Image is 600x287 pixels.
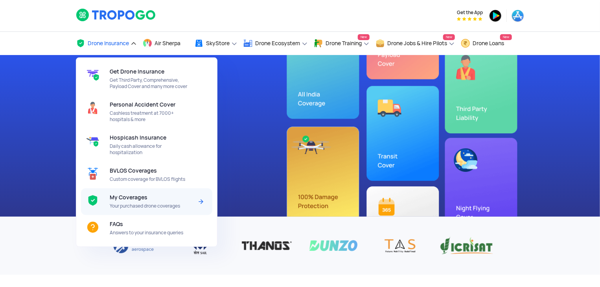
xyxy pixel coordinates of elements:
[81,63,212,96] a: Get Drone InsuranceGet Third Party, Comprehensive, Payload Cover and many more cover
[110,167,157,174] span: BVLOS Coverages
[155,40,180,46] span: Air Sherpa
[512,9,524,22] img: ic_appstore.png
[87,134,99,147] img: ic_hospicash.svg
[76,32,137,55] a: Drone Insurance
[110,68,164,75] span: Get Drone Insurance
[76,8,156,22] img: logoHeader.svg
[194,32,237,55] a: SkyStore
[239,236,294,255] img: Thanos Technologies
[87,101,99,114] img: ic_pacover_header.svg
[375,32,455,55] a: Drone Jobs & Hire PilotsNew
[110,110,193,123] span: Cashless treatment at 7000+ hospitals & more
[314,32,370,55] a: Drone TrainingNew
[461,32,512,55] a: Drone LoansNew
[243,32,308,55] a: Drone Ecosystem
[110,221,123,227] span: FAQs
[87,68,99,81] img: get-drone-insurance.svg
[110,143,193,156] span: Daily cash allowance for hospitalization
[81,96,212,129] a: Personal Accident CoverCashless treatment at 7000+ hospitals & more
[88,40,129,46] span: Drone Insurance
[457,9,483,16] span: Get the App
[196,197,206,206] img: Arrow
[110,134,166,141] span: Hospicash Insurance
[443,34,455,40] span: New
[387,40,447,46] span: Drone Jobs & Hire Pilots
[473,40,504,46] span: Drone Loans
[143,32,188,55] a: Air Sherpa
[87,194,99,207] img: ic_mycoverage.svg
[81,129,212,162] a: Hospicash InsuranceDaily cash allowance for hospitalization
[373,236,428,255] img: TAS
[500,34,512,40] span: New
[306,236,361,255] img: Dunzo
[110,101,175,108] span: Personal Accident Cover
[110,77,193,90] span: Get Third Party, Comprehensive, Payload Cover and many more cover
[326,40,362,46] span: Drone Training
[255,40,300,46] span: Drone Ecosystem
[110,203,193,209] span: Your purchased drone coverages
[489,9,502,22] img: ic_playstore.png
[457,17,482,21] img: App Raking
[358,34,370,40] span: New
[110,194,147,201] span: My Coverages
[110,176,193,182] span: Custom coverage for BVLOS flights
[440,236,495,255] img: Vicrisat
[81,162,212,188] a: BVLOS CoveragesCustom coverage for BVLOS flights
[87,167,99,180] img: ic_BVLOS%20Coverages.svg
[206,40,230,46] span: SkyStore
[87,221,99,234] img: ic_FAQs.svg
[110,230,193,236] span: Answers to your insurance queries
